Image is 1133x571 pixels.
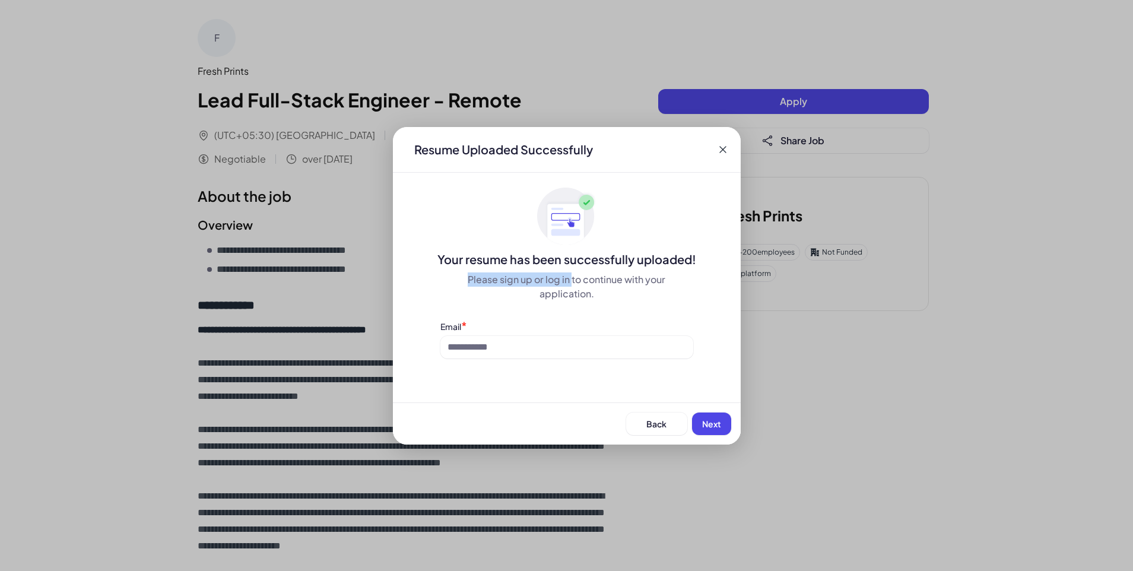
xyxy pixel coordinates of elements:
img: ApplyedMaskGroup3.svg [537,187,596,246]
span: Next [702,418,721,429]
button: Next [692,413,731,435]
span: Back [646,418,667,429]
div: Your resume has been successfully uploaded! [393,251,741,268]
div: Resume Uploaded Successfully [405,141,602,158]
div: Please sign up or log in to continue with your application. [440,272,693,301]
button: Back [626,413,687,435]
label: Email [440,321,461,332]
